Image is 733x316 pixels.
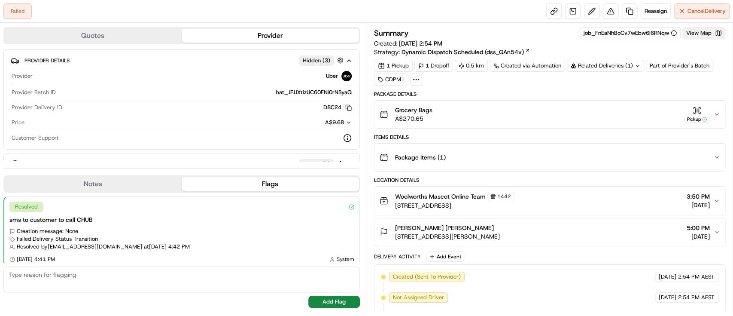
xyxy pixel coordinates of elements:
span: Woolworths Mascot Online Team [395,192,486,201]
span: [DATE] 2:54 PM [399,40,442,47]
span: Reassign [645,7,667,15]
div: Delivery Activity [374,253,421,260]
div: Package Details [374,91,726,98]
span: A$9.68 [325,119,344,126]
span: Hidden ( 3 ) [303,57,330,64]
span: Creation message: None [17,227,78,235]
div: 0.5 km [455,60,488,72]
img: uber-new-logo.jpeg [341,71,352,81]
span: [DATE] [659,294,676,301]
button: Pickup [684,106,710,123]
button: Package Items (1) [374,144,726,171]
span: Driver Details [24,161,63,168]
span: Provider Delivery ID [12,104,62,111]
button: Reassign [641,3,671,19]
div: Strategy: [374,48,530,56]
span: [STREET_ADDRESS][PERSON_NAME] [395,232,500,241]
span: Hidden ( 5 ) [303,160,330,168]
span: Dynamic Dispatch Scheduled (dss_QAn54v) [401,48,524,56]
div: Location Details [374,177,726,184]
button: CancelDelivery [674,3,730,19]
a: Dynamic Dispatch Scheduled (dss_QAn54v) [401,48,530,56]
button: Quotes [4,29,182,43]
span: Provider Details [24,57,70,64]
span: Created: [374,39,442,48]
span: 1442 [497,193,511,200]
div: 1 Dropoff [414,60,453,72]
span: Failed | Delivery Status Transition [17,235,98,243]
span: Uber [326,72,338,80]
button: Flags [182,177,359,191]
span: Cancel Delivery [687,7,726,15]
span: Provider [12,72,33,80]
span: Customer Support [12,134,59,142]
div: Pickup [684,116,710,123]
span: Package Items ( 1 ) [395,153,446,162]
span: [PERSON_NAME] [PERSON_NAME] [395,224,494,232]
button: Hidden (5) [299,159,346,169]
span: System [337,256,354,263]
div: CDPM1 [374,74,408,86]
div: 1 Pickup [374,60,413,72]
button: Add Event [426,252,464,262]
button: Provider [182,29,359,43]
span: A$270.65 [395,114,432,123]
span: Provider Batch ID [12,89,56,96]
span: [DATE] [687,232,710,241]
span: bat_JFJJXtizUC60FNi0rNSyaQ [276,89,352,96]
button: Add Flag [308,296,360,308]
span: [DATE] [687,201,710,209]
span: 2:54 PM AEST [678,294,715,301]
button: Provider DetailsHidden (3) [11,53,353,67]
a: Created via Automation [490,60,565,72]
span: Resolved by [EMAIL_ADDRESS][DOMAIN_NAME] [17,243,142,251]
div: Related Deliveries (1) [567,60,644,72]
button: View Map [682,27,726,39]
button: D8C24 [323,104,352,111]
span: [DATE] 4:41 PM [17,256,55,263]
span: 2:54 PM AEST [678,273,715,281]
span: [STREET_ADDRESS] [395,201,514,210]
div: Resolved [9,202,43,212]
button: Woolworths Mascot Online Team1442[STREET_ADDRESS]3:50 PM[DATE] [374,187,726,215]
button: Notes [4,177,182,191]
span: at [DATE] 4:42 PM [144,243,190,251]
div: Items Details [374,134,726,141]
button: Driver DetailsHidden (5) [11,157,353,171]
span: Not Assigned Driver [393,294,444,301]
button: Grocery BagsA$270.65Pickup [374,101,726,128]
span: [DATE] [659,273,676,281]
div: sms to customer to call CHUB [9,215,354,224]
span: Grocery Bags [395,106,432,114]
button: Hidden (3) [299,55,346,66]
button: job_FnEaNhBoCv7wEbw6i6RNqw [584,29,677,37]
span: Price [12,119,24,126]
h3: Summary [374,29,409,37]
span: 3:50 PM [687,192,710,201]
button: [PERSON_NAME] [PERSON_NAME][STREET_ADDRESS][PERSON_NAME]5:00 PM[DATE] [374,218,726,246]
span: 5:00 PM [687,224,710,232]
button: A$9.68 [276,119,352,126]
span: Created (Sent To Provider) [393,273,461,281]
